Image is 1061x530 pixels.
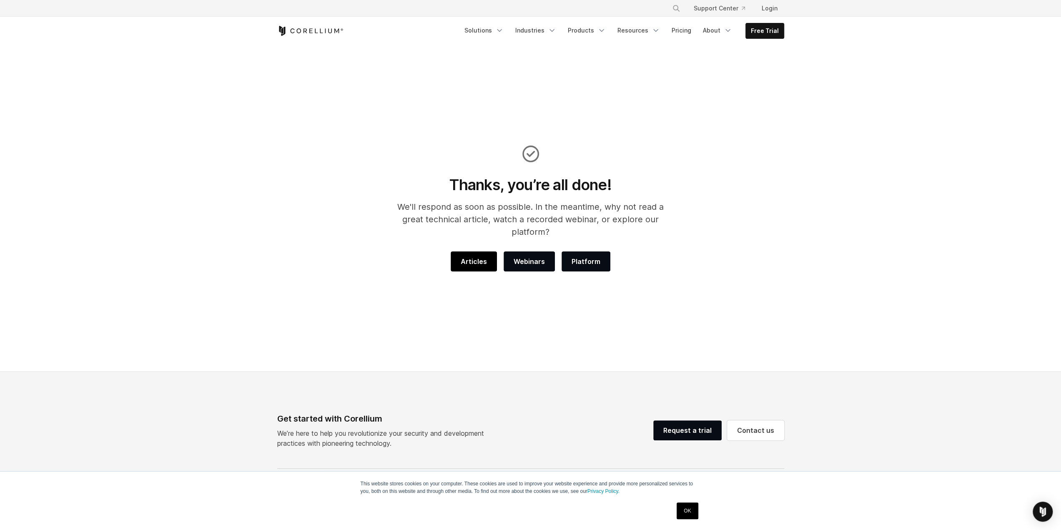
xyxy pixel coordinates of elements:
[361,480,701,495] p: This website stores cookies on your computer. These cookies are used to improve your website expe...
[1033,502,1053,522] div: Open Intercom Messenger
[562,251,610,271] a: Platform
[386,176,675,194] h1: Thanks, you’re all done!
[459,23,784,39] div: Navigation Menu
[504,251,555,271] a: Webinars
[277,428,491,448] p: We’re here to help you revolutionize your security and development practices with pioneering tech...
[514,256,545,266] span: Webinars
[451,251,497,271] a: Articles
[461,256,487,266] span: Articles
[277,412,491,425] div: Get started with Corellium
[687,1,752,16] a: Support Center
[662,1,784,16] div: Navigation Menu
[667,23,696,38] a: Pricing
[563,23,611,38] a: Products
[612,23,665,38] a: Resources
[277,26,344,36] a: Corellium Home
[698,23,737,38] a: About
[677,502,698,519] a: OK
[669,1,684,16] button: Search
[587,488,620,494] a: Privacy Policy.
[459,23,509,38] a: Solutions
[755,1,784,16] a: Login
[653,420,722,440] a: Request a trial
[746,23,784,38] a: Free Trial
[727,420,784,440] a: Contact us
[510,23,561,38] a: Industries
[386,201,675,238] p: We'll respond as soon as possible. In the meantime, why not read a great technical article, watch...
[572,256,600,266] span: Platform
